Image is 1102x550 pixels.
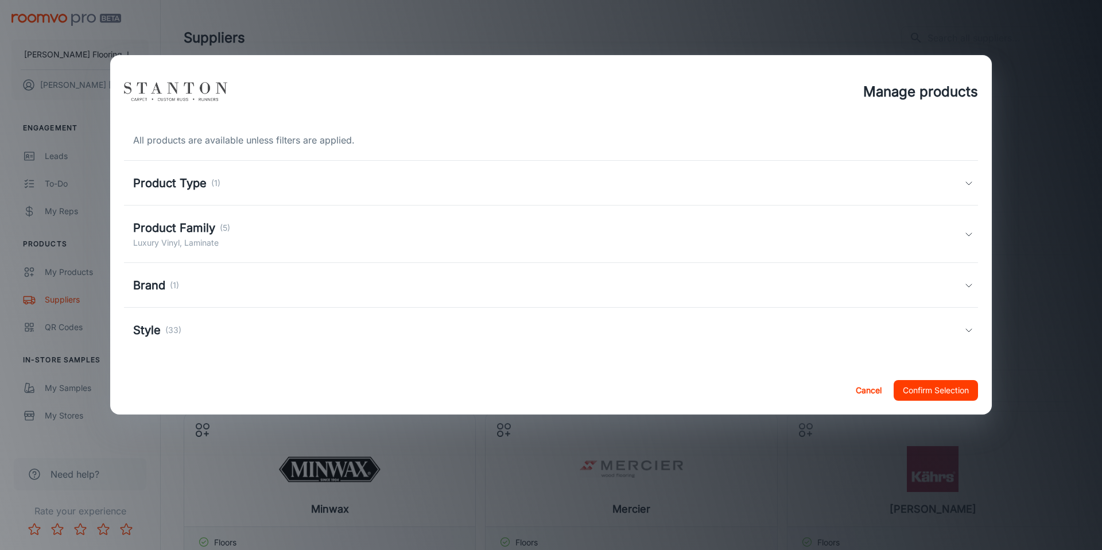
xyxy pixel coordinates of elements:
[863,82,978,102] h4: Manage products
[124,69,227,115] img: vendor_logo_square_en-us.png
[124,161,978,206] div: Product Type(1)
[124,133,978,147] div: All products are available unless filters are applied.
[133,219,215,237] h5: Product Family
[170,279,179,292] p: (1)
[133,277,165,294] h5: Brand
[165,324,181,336] p: (33)
[220,222,230,234] p: (5)
[850,380,887,401] button: Cancel
[124,263,978,308] div: Brand(1)
[133,175,207,192] h5: Product Type
[124,206,978,263] div: Product Family(5)Luxury Vinyl, Laminate
[894,380,978,401] button: Confirm Selection
[133,237,230,249] p: Luxury Vinyl, Laminate
[211,177,220,189] p: (1)
[124,308,978,353] div: Style(33)
[133,322,161,339] h5: Style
